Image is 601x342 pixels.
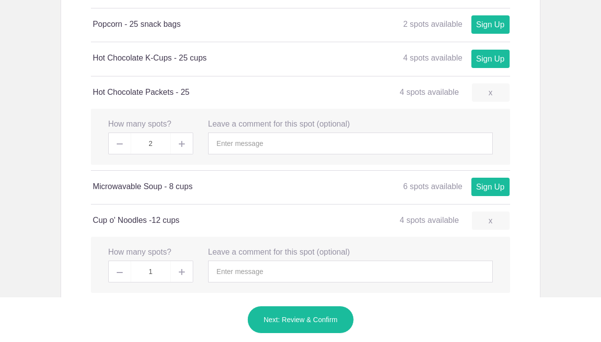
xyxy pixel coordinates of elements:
input: Enter message [208,133,493,154]
a: Sign Up [471,50,510,68]
label: Leave a comment for this spot (optional) [208,247,350,258]
h4: Microwavable Soup - 8 cups [93,181,300,193]
span: 4 spots available [403,54,462,62]
input: Enter message [208,261,493,282]
a: x [472,211,510,230]
span: 2 spots available [403,20,462,28]
label: Leave a comment for this spot (optional) [208,119,350,130]
h4: Cup o' Noodles -12 cups [93,214,300,226]
img: Minus gray [117,272,123,273]
img: Plus gray [179,269,185,275]
img: Plus gray [179,141,185,147]
a: x [472,83,510,102]
a: Sign Up [471,178,510,196]
a: Sign Up [471,15,510,34]
span: 4 spots available [400,88,459,96]
h4: Hot Chocolate Packets - 25 [93,86,300,98]
img: Minus gray [117,143,123,144]
span: 6 spots available [403,182,462,191]
label: How many spots? [108,119,171,130]
span: 4 spots available [400,216,459,224]
button: Next: Review & Confirm [247,306,354,334]
label: How many spots? [108,247,171,258]
h4: Popcorn - 25 snack bags [93,18,300,30]
h4: Hot Chocolate K-Cups - 25 cups [93,52,300,64]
